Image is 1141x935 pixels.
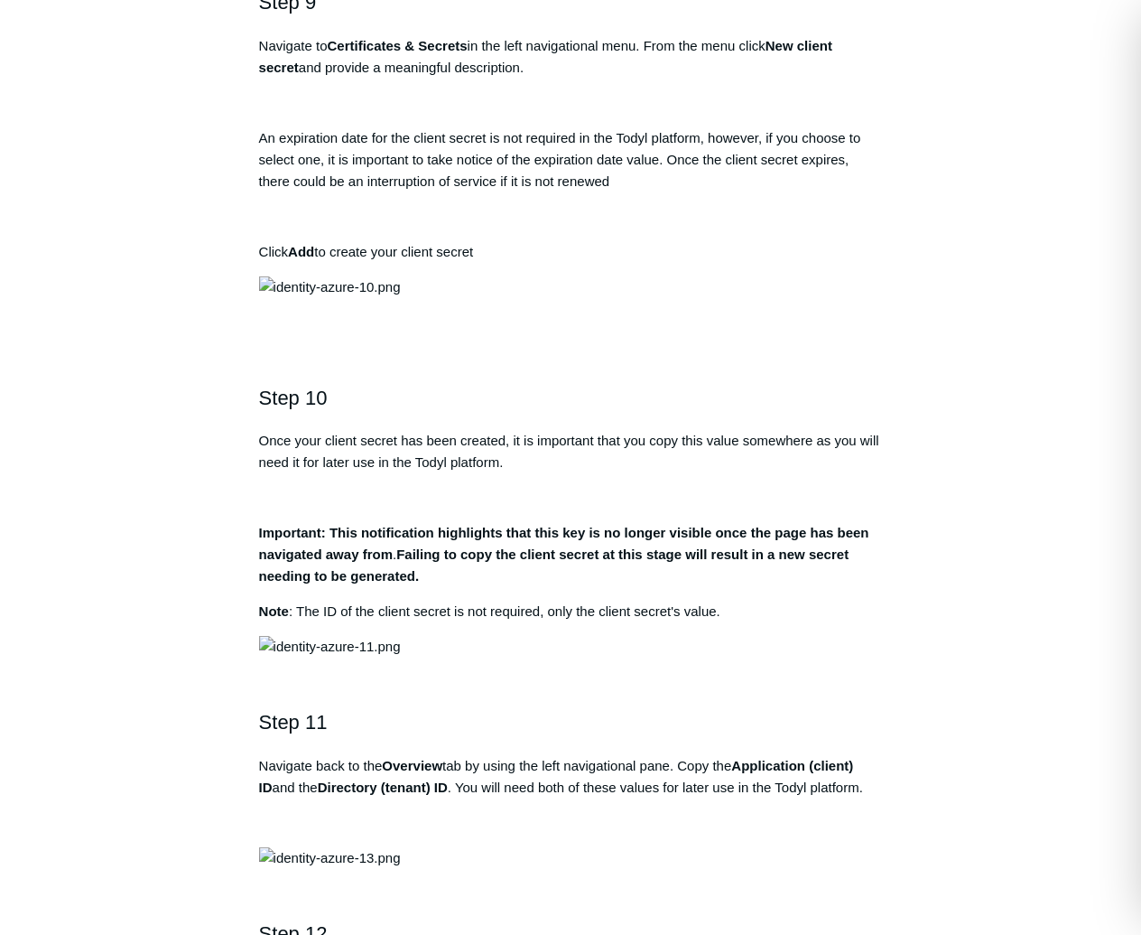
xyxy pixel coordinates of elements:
strong: Failing to copy the client secret at this stage will result in a new secret needing to be generated. [259,547,849,584]
strong: Directory (tenant) ID [318,780,448,795]
strong: Overview [382,758,442,773]
img: identity-azure-11.png [259,636,401,658]
p: Click to create your client secret [259,241,883,263]
img: identity-azure-13.png [259,847,401,869]
h2: Step 11 [259,706,883,738]
p: Navigate back to the tab by using the left navigational pane. Copy the and the . You will need bo... [259,755,883,799]
p: An expiration date for the client secret is not required in the Todyl platform, however, if you c... [259,127,883,192]
strong: Application (client) ID [259,758,854,795]
p: Once your client secret has been created, it is important that you copy this value somewhere as y... [259,430,883,473]
p: : The ID of the client secret is not required, only the client secret's value. [259,601,883,622]
p: Navigate to in the left navigational menu. From the menu click and provide a meaningful description. [259,35,883,79]
strong: Add [288,244,314,259]
p: . [259,522,883,587]
strong: Note [259,603,289,619]
strong: Certificates & Secrets [327,38,467,53]
h2: Step 10 [259,382,883,414]
img: identity-azure-10.png [259,276,401,298]
strong: New client secret [259,38,832,75]
strong: Important: This notification highlights that this key is no longer visible once the page has been... [259,525,869,562]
